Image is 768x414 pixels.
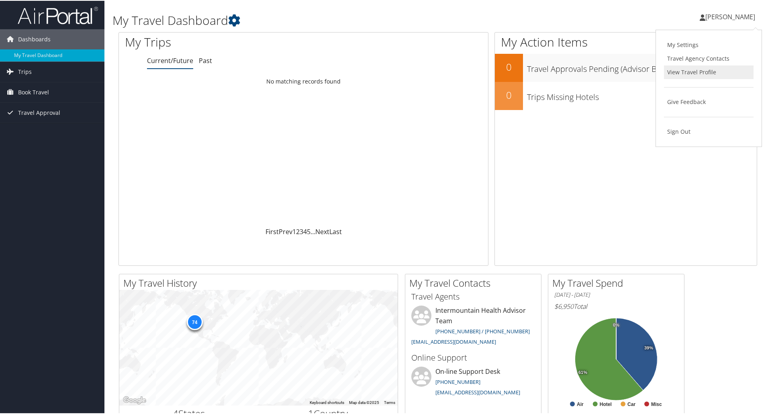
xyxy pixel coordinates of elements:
li: Intermountain Health Advisor Team [407,305,539,348]
h3: Travel Agents [411,290,535,302]
img: airportal-logo.png [18,5,98,24]
a: Last [329,226,342,235]
h6: [DATE] - [DATE] [554,290,678,298]
h2: 0 [495,59,523,73]
a: [EMAIL_ADDRESS][DOMAIN_NAME] [411,337,496,345]
a: [PERSON_NAME] [700,4,763,28]
a: 5 [307,226,310,235]
a: Next [315,226,329,235]
a: View Travel Profile [664,65,754,78]
span: Travel Approval [18,102,60,122]
a: 3 [300,226,303,235]
h2: My Travel History [123,275,398,289]
a: Sign Out [664,124,754,138]
a: Travel Agency Contacts [664,51,754,65]
img: Google [121,394,148,405]
h3: Trips Missing Hotels [527,87,757,102]
a: Give Feedback [664,94,754,108]
button: Keyboard shortcuts [310,399,344,405]
tspan: 39% [644,345,653,350]
h1: My Travel Dashboard [112,11,546,28]
div: 74 [186,313,202,329]
text: Car [627,401,635,406]
h3: Online Support [411,351,535,363]
a: Open this area in Google Maps (opens a new window) [121,394,148,405]
span: Map data ©2025 [349,400,379,404]
a: Past [199,55,212,64]
a: [PHONE_NUMBER] [435,377,480,385]
a: [EMAIL_ADDRESS][DOMAIN_NAME] [435,388,520,395]
a: My Settings [664,37,754,51]
h2: 0 [495,88,523,101]
a: First [266,226,279,235]
a: 0Travel Approvals Pending (Advisor Booked) [495,53,757,81]
span: Book Travel [18,82,49,102]
a: Current/Future [147,55,193,64]
span: … [310,226,315,235]
text: Hotel [600,401,612,406]
text: Misc [651,401,662,406]
tspan: 61% [578,369,587,374]
a: 0Trips Missing Hotels [495,81,757,109]
h6: Total [554,301,678,310]
a: 2 [296,226,300,235]
a: 1 [292,226,296,235]
h2: My Travel Spend [552,275,684,289]
text: Air [577,401,584,406]
span: Dashboards [18,29,51,49]
span: [PERSON_NAME] [705,12,755,20]
tspan: 0% [613,322,619,327]
a: [PHONE_NUMBER] / [PHONE_NUMBER] [435,327,530,334]
span: $6,950 [554,301,574,310]
h2: My Travel Contacts [409,275,541,289]
td: No matching records found [119,73,488,88]
li: On-line Support Desk [407,366,539,399]
a: Prev [279,226,292,235]
a: 4 [303,226,307,235]
h1: My Trips [125,33,328,50]
a: Terms (opens in new tab) [384,400,395,404]
span: Trips [18,61,32,81]
h3: Travel Approvals Pending (Advisor Booked) [527,59,757,74]
h1: My Action Items [495,33,757,50]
